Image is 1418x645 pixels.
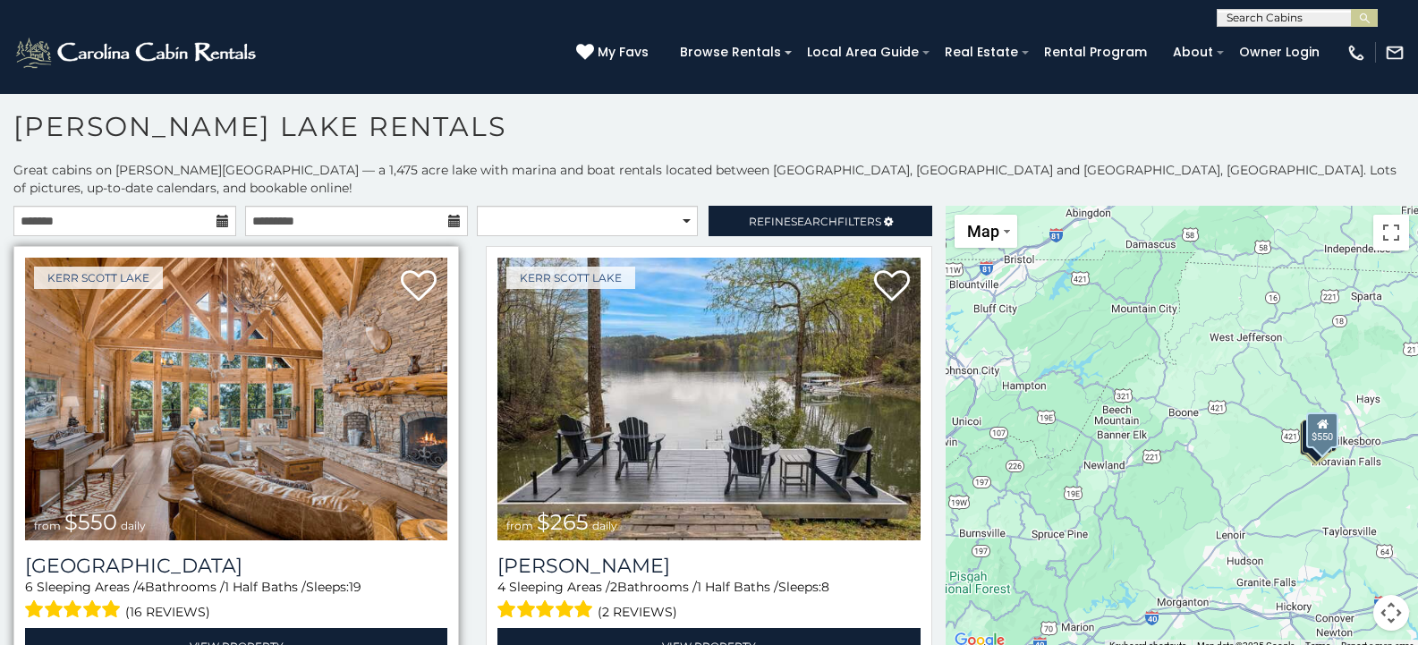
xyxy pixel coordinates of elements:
[137,579,145,595] span: 4
[1230,38,1329,66] a: Owner Login
[506,519,533,532] span: from
[64,509,117,535] span: $550
[13,35,261,71] img: White-1-2.png
[497,579,505,595] span: 4
[1385,43,1405,63] img: mail-regular-white.png
[25,579,33,595] span: 6
[1300,420,1330,454] div: $270
[25,258,447,540] img: Lake Haven Lodge
[497,578,920,624] div: Sleeping Areas / Bathrooms / Sleeps:
[25,578,447,624] div: Sleeping Areas / Bathrooms / Sleeps:
[497,258,920,540] a: Bella Di Lago from $265 daily
[697,579,778,595] span: 1 Half Baths /
[1164,38,1222,66] a: About
[592,519,617,532] span: daily
[576,43,653,63] a: My Favs
[598,43,649,62] span: My Favs
[821,579,829,595] span: 8
[506,267,635,289] a: Kerr Scott Lake
[610,579,617,595] span: 2
[1035,38,1156,66] a: Rental Program
[25,554,447,578] h3: Lake Haven Lodge
[537,509,589,535] span: $265
[1301,419,1331,453] div: $275
[349,579,361,595] span: 19
[1373,215,1409,250] button: Toggle fullscreen view
[791,215,837,228] span: Search
[955,215,1017,248] button: Change map style
[967,222,999,241] span: Map
[798,38,928,66] a: Local Area Guide
[1306,412,1338,447] div: $550
[1346,43,1366,63] img: phone-regular-white.png
[121,519,146,532] span: daily
[25,258,447,540] a: Lake Haven Lodge from $550 daily
[401,268,437,306] a: Add to favorites
[497,258,920,540] img: Bella Di Lago
[497,554,920,578] a: [PERSON_NAME]
[34,267,163,289] a: Kerr Scott Lake
[671,38,790,66] a: Browse Rentals
[125,600,210,624] span: (16 reviews)
[874,268,910,306] a: Add to favorites
[225,579,306,595] span: 1 Half Baths /
[34,519,61,532] span: from
[709,206,931,236] a: RefineSearchFilters
[749,215,881,228] span: Refine Filters
[936,38,1027,66] a: Real Estate
[598,600,677,624] span: (2 reviews)
[497,554,920,578] h3: Bella Di Lago
[25,554,447,578] a: [GEOGRAPHIC_DATA]
[1373,595,1409,631] button: Map camera controls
